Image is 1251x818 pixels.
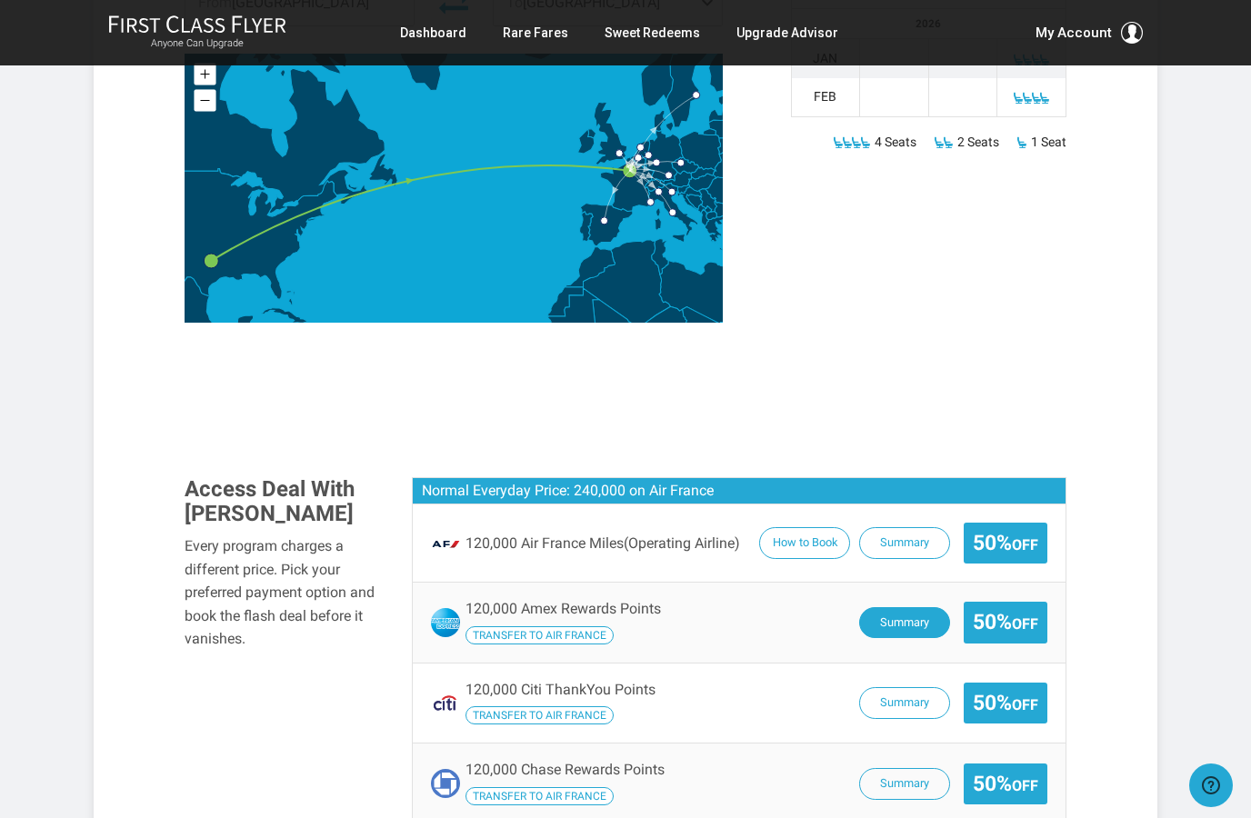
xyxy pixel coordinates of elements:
[465,535,740,552] span: 120,000 Air France Miles
[637,144,653,151] g: Amsterdam
[669,209,685,216] g: Rome
[699,189,716,212] path: Serbia
[548,287,584,318] path: Western Sahara
[647,198,663,205] g: Nice
[654,109,673,131] path: Denmark
[465,787,614,805] span: Transfer your Chase Rewards Points to Air France
[709,120,733,138] path: Lithuania
[565,247,615,287] path: Morocco
[646,130,684,182] path: Germany
[736,16,838,49] a: Upgrade Advisor
[666,172,681,179] g: Munich
[859,527,950,559] button: Summary
[677,185,689,193] path: Slovenia
[1012,536,1038,554] small: Off
[413,478,1066,504] h3: Normal Everyday Price: 240,000 on Air France
[1012,696,1038,713] small: Off
[465,600,661,617] span: 120,000 Amex Rewards Points
[185,534,385,651] div: Every program charges a different price. Pick your preferred payment option and book the flash de...
[583,240,670,326] path: Algeria
[713,149,789,200] path: Ukraine
[108,15,286,34] img: First Class Flyer
[1036,22,1143,44] button: My Account
[400,16,466,49] a: Dashboard
[973,532,1038,554] span: 50%
[652,239,668,274] path: Tunisia
[465,626,614,644] span: Transfer your Amex Rewards Points to Air France
[465,706,614,724] span: Transfer your Citi ThankYou Points to Air France
[709,107,739,125] path: Latvia
[660,171,692,187] path: Austria
[759,527,850,559] button: How to Book
[305,323,317,331] path: Haiti
[108,15,286,51] a: First Class FlyerAnyone Can Upgrade
[588,102,627,165] path: United Kingdom
[577,129,594,154] path: Ireland
[705,214,732,252] path: Greece
[706,212,717,220] path: Macedonia
[677,159,693,166] g: Prague
[859,768,950,800] button: Summary
[659,260,726,324] path: Libya
[465,761,665,778] span: 120,000 Chase Rewards Points
[645,152,660,159] g: Dusseldorf
[185,477,385,525] h3: Access Deal With [PERSON_NAME]
[686,195,703,210] path: Bosnia and Herzegovina
[859,687,950,719] button: Summary
[655,188,670,195] g: Milan
[973,611,1038,633] span: 50%
[465,681,656,698] span: 120,000 Citi ThankYou Points
[668,188,684,195] g: Venice
[859,607,950,639] button: Summary
[672,157,700,174] path: Czech Republic
[1189,763,1233,809] iframe: Opens a widget where you can find more information
[125,263,254,346] path: Mexico
[957,131,999,153] span: 2 Seats
[624,534,740,552] span: (Operating Airline)
[503,16,568,49] a: Rare Fares
[600,157,660,217] path: France
[1012,615,1038,633] small: Off
[973,692,1038,714] span: 50%
[1031,131,1066,153] span: 1 Seat
[697,204,706,214] path: Montenegro
[605,16,700,49] a: Sweet Redeems
[679,131,721,171] path: Poland
[691,167,715,179] path: Slovakia
[791,78,860,117] td: Feb
[705,206,712,214] path: Kosovo
[615,150,631,157] g: London
[1012,777,1038,794] small: Off
[108,37,286,50] small: Anyone Can Upgrade
[701,209,708,226] path: Albania
[580,204,633,246] path: Spain
[204,254,230,268] g: Dallas
[875,131,916,153] span: 4 Seats
[688,174,716,192] path: Hungary
[1036,22,1112,44] span: My Account
[601,217,616,224] g: Madrid
[548,288,599,345] path: Mauritania
[580,212,594,242] path: Portugal
[973,773,1038,795] span: 50%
